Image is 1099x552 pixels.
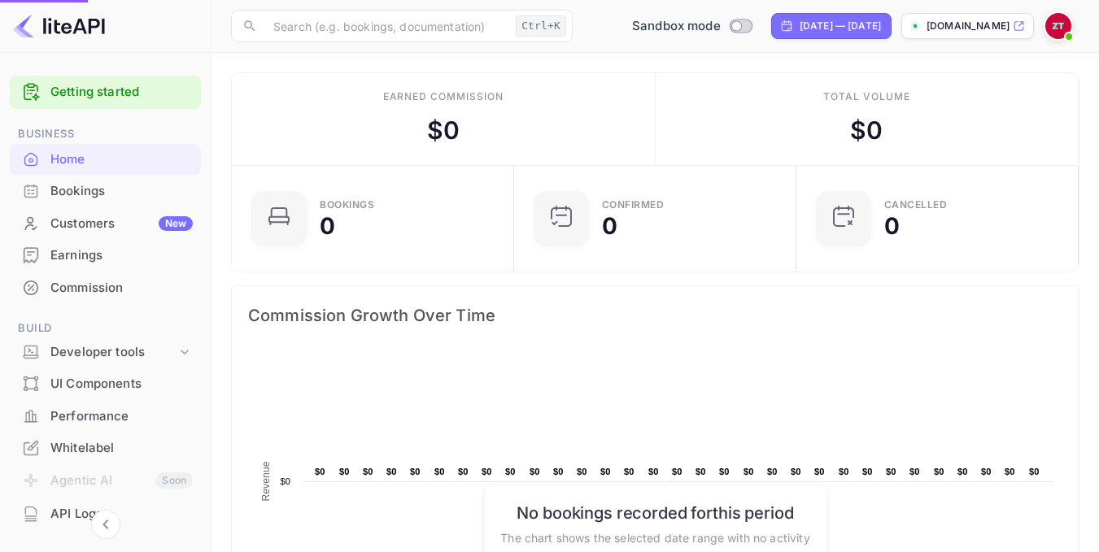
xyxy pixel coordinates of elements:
[927,19,1010,33] p: [DOMAIN_NAME]
[10,240,201,272] div: Earnings
[363,467,373,476] text: $0
[10,176,201,207] div: Bookings
[823,89,910,104] div: Total volume
[50,407,193,426] div: Performance
[10,432,201,464] div: Whitelabel
[91,510,120,539] button: Collapse navigation
[767,467,778,476] text: $0
[10,272,201,304] div: Commission
[10,319,201,337] span: Build
[260,461,272,501] text: Revenue
[505,467,516,476] text: $0
[10,498,201,530] div: API Logs
[1005,467,1015,476] text: $0
[516,15,566,37] div: Ctrl+K
[320,215,335,237] div: 0
[50,505,193,524] div: API Logs
[553,467,564,476] text: $0
[886,467,896,476] text: $0
[1029,467,1040,476] text: $0
[248,302,1062,328] span: Commission Growth Over Time
[264,10,509,42] input: Search (e.g. bookings, documentation)
[50,439,193,458] div: Whitelabel
[909,467,920,476] text: $0
[1045,13,1071,39] img: Zafer Tepe
[10,368,201,400] div: UI Components
[626,17,758,36] div: Switch to Production mode
[10,144,201,176] div: Home
[500,528,809,545] p: The chart shows the selected date range with no activity
[13,13,105,39] img: LiteAPI logo
[884,200,948,210] div: CANCELLED
[50,343,177,362] div: Developer tools
[934,467,944,476] text: $0
[814,467,825,476] text: $0
[315,467,325,476] text: $0
[410,467,421,476] text: $0
[50,83,193,102] a: Getting started
[981,467,992,476] text: $0
[800,19,881,33] div: [DATE] — [DATE]
[386,467,397,476] text: $0
[10,240,201,270] a: Earnings
[10,401,201,431] a: Performance
[850,112,883,149] div: $ 0
[427,112,460,149] div: $ 0
[50,246,193,265] div: Earnings
[10,272,201,302] a: Commission
[862,467,873,476] text: $0
[10,76,201,109] div: Getting started
[602,200,665,210] div: Confirmed
[159,216,193,231] div: New
[771,13,892,39] div: Click to change the date range period
[339,467,350,476] text: $0
[600,467,611,476] text: $0
[280,476,290,486] text: $0
[10,338,201,367] div: Developer tools
[648,467,659,476] text: $0
[50,182,193,201] div: Bookings
[10,208,201,240] div: CustomersNew
[10,208,201,238] a: CustomersNew
[839,467,849,476] text: $0
[500,502,809,522] h6: No bookings recorded for this period
[320,200,374,210] div: Bookings
[10,432,201,463] a: Whitelabel
[10,368,201,398] a: UI Components
[10,144,201,174] a: Home
[602,215,617,237] div: 0
[434,467,445,476] text: $0
[696,467,706,476] text: $0
[10,498,201,528] a: API Logs
[50,375,193,393] div: UI Components
[672,467,683,476] text: $0
[50,215,193,233] div: Customers
[10,401,201,432] div: Performance
[719,467,730,476] text: $0
[10,176,201,206] a: Bookings
[957,467,968,476] text: $0
[383,89,504,104] div: Earned commission
[50,279,193,298] div: Commission
[791,467,801,476] text: $0
[530,467,540,476] text: $0
[884,215,900,237] div: 0
[577,467,587,476] text: $0
[744,467,754,476] text: $0
[482,467,492,476] text: $0
[632,17,721,36] span: Sandbox mode
[458,467,469,476] text: $0
[10,125,201,143] span: Business
[50,150,193,169] div: Home
[624,467,635,476] text: $0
